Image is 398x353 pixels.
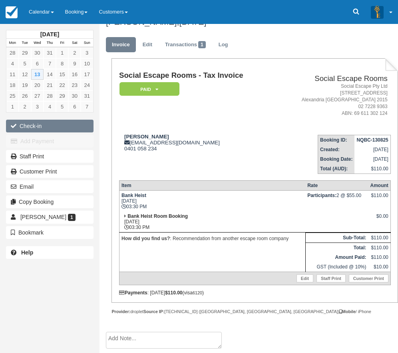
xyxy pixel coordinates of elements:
th: Created: [318,145,355,154]
strong: $110.00 [165,290,182,296]
b: Help [21,249,33,256]
th: Fri [56,39,68,47]
a: Help [6,246,94,259]
address: Social Escape Pty Ltd [STREET_ADDRESS] Alexandria [GEOGRAPHIC_DATA] 2015 02 7228 9363 ABN: 69 611... [278,83,388,117]
td: [DATE] [354,145,390,154]
small: 6120 [193,290,202,295]
a: 21 [44,80,56,91]
th: Item [119,180,305,190]
p: : Recommendation from another escape room company [121,235,303,243]
a: 5 [56,101,68,112]
td: 2 @ $55.00 [305,190,368,211]
h2: Social Escape Rooms [278,75,388,83]
a: 31 [81,91,93,101]
button: Add Payment [6,135,94,148]
a: Customer Print [349,274,388,282]
div: : [DATE] (visa ) [119,290,391,296]
div: [EMAIL_ADDRESS][DOMAIN_NAME] 0401 058 234 [119,134,275,152]
th: Tue [19,39,31,47]
td: GST (Included @ 10%) [305,262,368,272]
a: 28 [44,91,56,101]
button: Bookmark [6,226,94,239]
a: 16 [68,69,81,80]
a: 4 [6,58,19,69]
a: 30 [68,91,81,101]
td: $110.00 [368,252,390,262]
a: 1 [6,101,19,112]
a: 25 [6,91,19,101]
a: 14 [44,69,56,80]
button: Email [6,180,94,193]
th: Thu [44,39,56,47]
a: 10 [81,58,93,69]
strong: Participants [307,193,336,198]
td: [DATE] 03:30 PM [119,190,305,211]
td: $110.00 [354,164,390,174]
a: 17 [81,69,93,80]
a: 2 [68,47,81,58]
a: 8 [56,58,68,69]
a: 3 [81,47,93,58]
strong: Mobile [339,309,356,314]
th: Sat [68,39,81,47]
th: Sub-Total: [305,233,368,243]
strong: Payments [119,290,147,296]
strong: Provider: [111,309,130,314]
a: 6 [68,101,81,112]
button: Check-in [6,120,94,132]
div: $0.00 [370,213,388,225]
a: 22 [56,80,68,91]
div: $110.00 [370,193,388,205]
strong: Bank Heist [121,193,146,198]
strong: [PERSON_NAME] [124,134,169,140]
a: 15 [56,69,68,80]
a: Invoice [106,37,136,53]
h1: [PERSON_NAME], [106,17,392,27]
img: checkfront-main-nav-mini-logo.png [6,6,18,18]
em: Paid [119,82,179,96]
td: [DATE] [354,154,390,164]
a: Staff Print [6,150,94,163]
th: Rate [305,180,368,190]
th: Booking Date: [318,154,355,164]
a: 19 [19,80,31,91]
th: Mon [6,39,19,47]
td: [DATE] 03:30 PM [119,211,305,233]
a: 31 [44,47,56,58]
a: 7 [44,58,56,69]
a: 7 [81,101,93,112]
a: 6 [31,58,44,69]
h1: Social Escape Rooms - Tax Invoice [119,71,275,80]
a: 12 [19,69,31,80]
div: droplet [TECHNICAL_ID] ([GEOGRAPHIC_DATA], [GEOGRAPHIC_DATA], [GEOGRAPHIC_DATA]) / iPhone [111,309,398,315]
a: Log [213,37,234,53]
a: Staff Print [316,274,346,282]
a: 23 [68,80,81,91]
th: Sun [81,39,93,47]
a: 3 [31,101,44,112]
strong: Bank Heist Room Booking [127,213,188,219]
a: 30 [31,47,44,58]
a: 4 [44,101,56,112]
a: 13 [31,69,44,80]
a: Paid [119,82,177,97]
button: Copy Booking [6,195,94,208]
a: 5 [19,58,31,69]
strong: NQBC-130825 [356,137,388,143]
th: Total (AUD): [318,164,355,174]
a: 28 [6,47,19,58]
a: 29 [56,91,68,101]
a: 1 [56,47,68,58]
td: $110.00 [368,233,390,243]
th: Booking ID: [318,135,355,145]
td: $110.00 [368,243,390,252]
a: Edit [137,37,158,53]
span: [PERSON_NAME] [20,214,66,220]
strong: How did you find us? [121,236,170,241]
a: 29 [19,47,31,58]
td: $10.00 [368,262,390,272]
a: Transactions1 [159,37,212,53]
a: 9 [68,58,81,69]
a: 2 [19,101,31,112]
a: 11 [6,69,19,80]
